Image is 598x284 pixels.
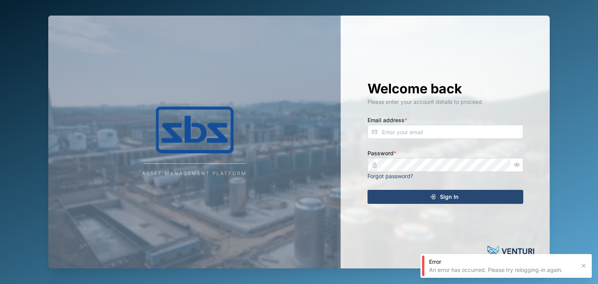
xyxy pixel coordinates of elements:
[142,170,247,177] div: Asset Management Platform
[368,149,396,158] label: Password
[117,107,273,153] img: Company Logo
[487,244,534,259] img: Powered by: Venturi
[368,190,523,204] button: Sign In
[368,116,407,124] label: Email address
[368,98,523,106] div: Please enter your account details to proceed
[440,190,459,203] span: Sign In
[429,258,575,266] div: Error
[368,80,523,97] h1: Welcome back
[429,266,575,274] div: An error has occurred. Please try relogging-in again.
[368,173,413,179] a: Forgot password?
[368,125,523,139] input: Enter your email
